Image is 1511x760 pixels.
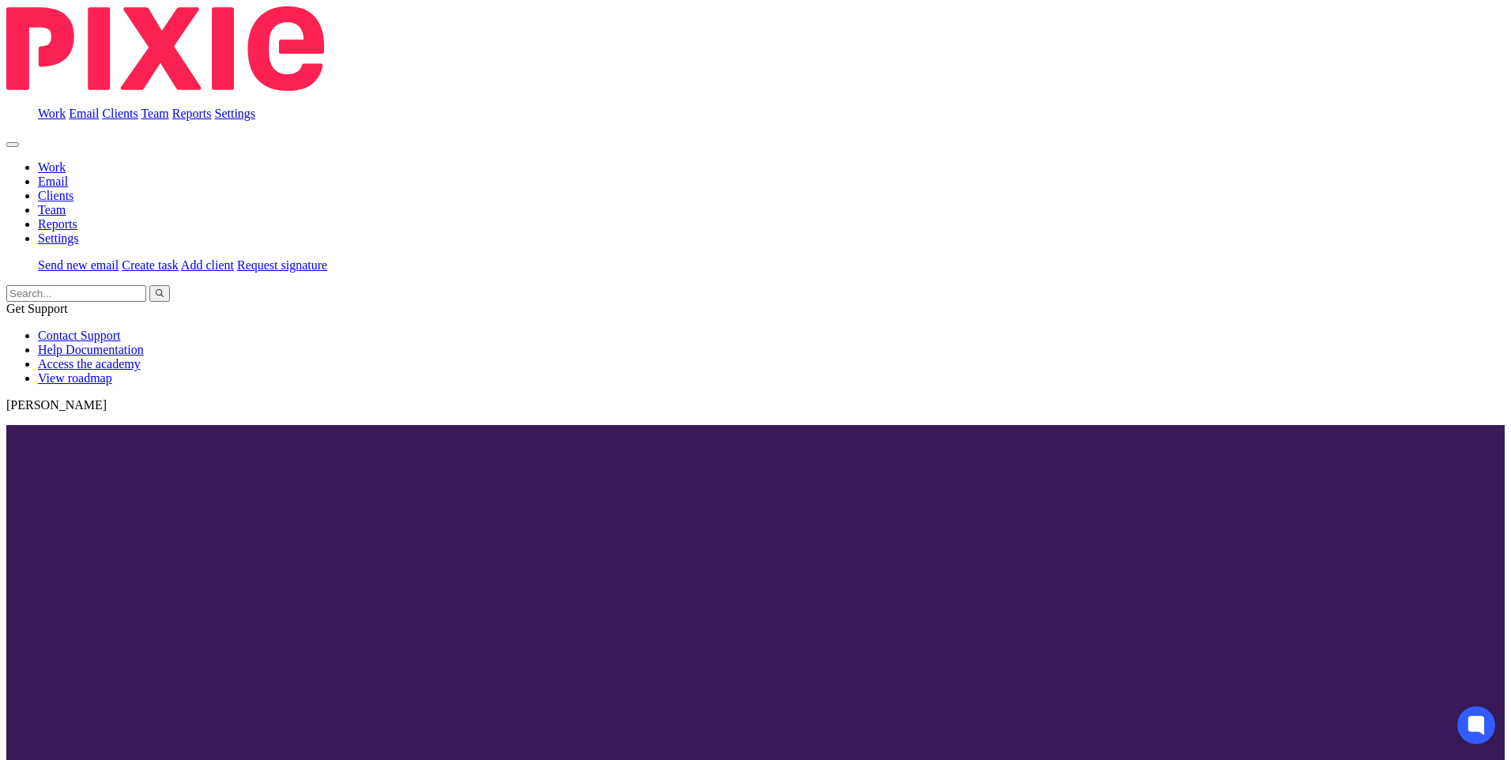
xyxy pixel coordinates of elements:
[181,258,234,272] a: Add client
[6,398,1505,412] p: [PERSON_NAME]
[149,285,170,302] button: Search
[38,357,141,371] a: Access the academy
[6,302,68,315] span: Get Support
[38,107,66,120] a: Work
[38,371,112,385] a: View roadmap
[38,203,66,216] a: Team
[38,329,120,342] a: Contact Support
[6,285,146,302] input: Search
[215,107,256,120] a: Settings
[38,189,73,202] a: Clients
[141,107,168,120] a: Team
[38,343,144,356] a: Help Documentation
[38,231,79,245] a: Settings
[38,160,66,174] a: Work
[237,258,327,272] a: Request signature
[102,107,138,120] a: Clients
[122,258,179,272] a: Create task
[69,107,99,120] a: Email
[38,217,77,231] a: Reports
[38,258,119,272] a: Send new email
[6,6,324,91] img: Pixie
[172,107,212,120] a: Reports
[38,175,68,188] a: Email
